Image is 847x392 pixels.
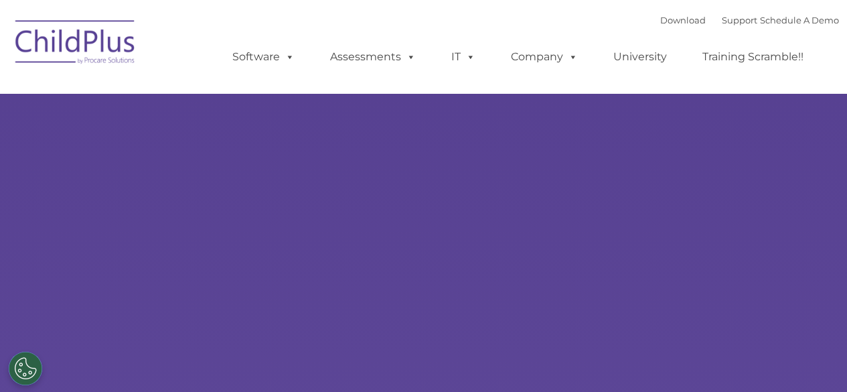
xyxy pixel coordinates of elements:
a: Software [219,44,308,70]
a: Schedule A Demo [760,15,839,25]
font: | [660,15,839,25]
a: Assessments [317,44,429,70]
button: Cookies Settings [9,352,42,385]
a: University [600,44,680,70]
a: Company [497,44,591,70]
a: IT [438,44,489,70]
a: Training Scramble!! [689,44,817,70]
img: ChildPlus by Procare Solutions [9,11,143,78]
a: Download [660,15,706,25]
a: Support [722,15,757,25]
